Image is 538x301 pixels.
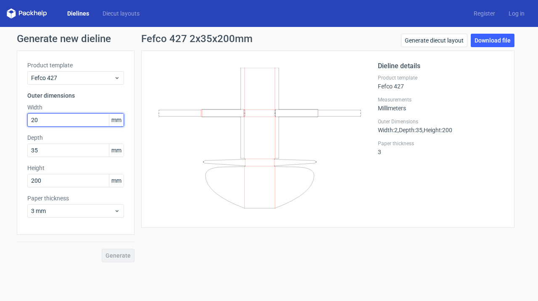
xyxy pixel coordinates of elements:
[27,91,124,100] h3: Outer dimensions
[31,207,114,215] span: 3 mm
[378,118,504,125] label: Outer Dimensions
[17,34,521,44] h1: Generate new dieline
[378,140,504,147] label: Paper thickness
[378,75,504,81] label: Product template
[109,144,124,157] span: mm
[27,61,124,69] label: Product template
[502,9,531,18] a: Log in
[96,9,146,18] a: Diecut layouts
[378,75,504,90] div: Fefco 427
[27,103,124,112] label: Width
[27,164,124,172] label: Height
[27,133,124,142] label: Depth
[141,34,253,44] h1: Fefco 427 2x35x200mm
[422,127,452,133] span: , Height : 200
[109,114,124,126] span: mm
[378,127,398,133] span: Width : 2
[378,140,504,155] div: 3
[401,34,467,47] a: Generate diecut layout
[61,9,96,18] a: Dielines
[378,96,504,103] label: Measurements
[398,127,422,133] span: , Depth : 35
[378,61,504,71] h2: Dieline details
[378,96,504,112] div: Millimeters
[27,194,124,202] label: Paper thickness
[467,9,502,18] a: Register
[471,34,514,47] a: Download file
[109,174,124,187] span: mm
[31,74,114,82] span: Fefco 427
